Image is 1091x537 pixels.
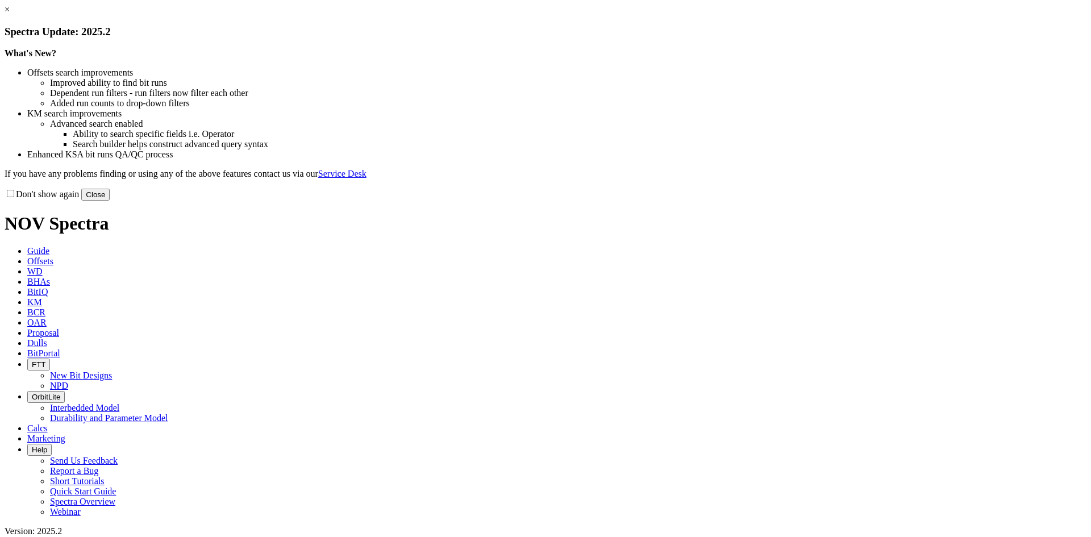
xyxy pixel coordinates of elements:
div: Version: 2025.2 [5,526,1086,536]
span: FTT [32,360,45,369]
span: BitIQ [27,287,48,297]
a: Spectra Overview [50,497,115,506]
li: KM search improvements [27,109,1086,119]
li: Improved ability to find bit runs [50,78,1086,88]
span: BCR [27,307,45,317]
h3: Spectra Update: 2025.2 [5,26,1086,38]
span: Marketing [27,434,65,443]
a: Quick Start Guide [50,486,116,496]
li: Offsets search improvements [27,68,1086,78]
p: If you have any problems finding or using any of the above features contact us via our [5,169,1086,179]
input: Don't show again [7,190,14,197]
button: Close [81,189,110,201]
a: × [5,5,10,14]
li: Added run counts to drop-down filters [50,98,1086,109]
span: Guide [27,246,49,256]
h1: NOV Spectra [5,213,1086,234]
a: Short Tutorials [50,476,105,486]
span: BitPortal [27,348,60,358]
span: OAR [27,318,47,327]
label: Don't show again [5,189,79,199]
span: Proposal [27,328,59,338]
a: NPD [50,381,68,390]
span: Calcs [27,423,48,433]
span: Offsets [27,256,53,266]
li: Advanced search enabled [50,119,1086,129]
a: Send Us Feedback [50,456,118,465]
a: Durability and Parameter Model [50,413,168,423]
li: Search builder helps construct advanced query syntax [73,139,1086,149]
span: KM [27,297,42,307]
a: Webinar [50,507,81,517]
a: Report a Bug [50,466,98,476]
a: Service Desk [318,169,367,178]
span: Dulls [27,338,47,348]
li: Ability to search specific fields i.e. Operator [73,129,1086,139]
span: BHAs [27,277,50,286]
li: Dependent run filters - run filters now filter each other [50,88,1086,98]
strong: What's New? [5,48,56,58]
span: Help [32,446,47,454]
span: WD [27,267,43,276]
li: Enhanced KSA bit runs QA/QC process [27,149,1086,160]
a: New Bit Designs [50,371,112,380]
a: Interbedded Model [50,403,119,413]
span: OrbitLite [32,393,60,401]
